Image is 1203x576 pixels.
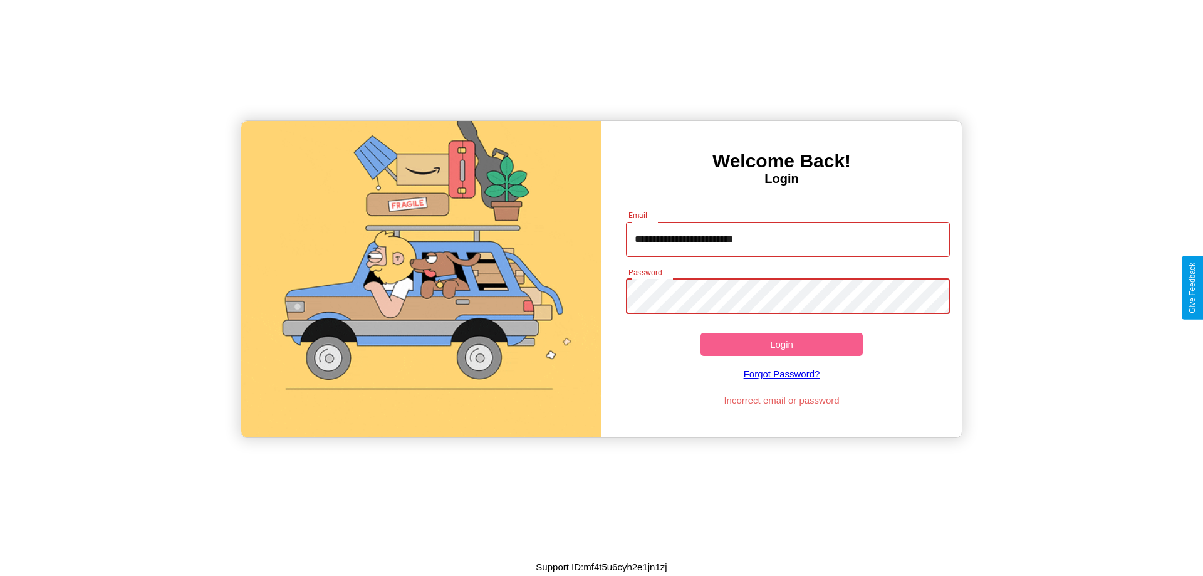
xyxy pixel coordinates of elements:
p: Support ID: mf4t5u6cyh2e1jn1zj [536,558,667,575]
a: Forgot Password? [620,356,944,392]
button: Login [700,333,863,356]
label: Email [628,210,648,221]
h4: Login [601,172,962,186]
img: gif [241,121,601,437]
h3: Welcome Back! [601,150,962,172]
p: Incorrect email or password [620,392,944,409]
div: Give Feedback [1188,263,1197,313]
label: Password [628,267,662,278]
